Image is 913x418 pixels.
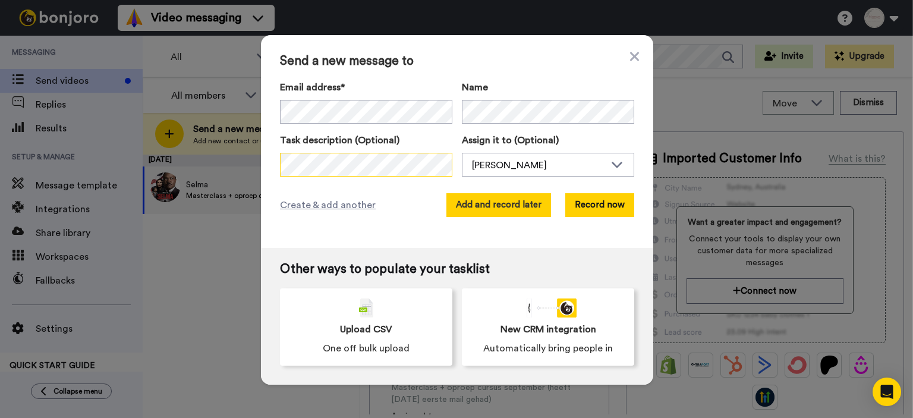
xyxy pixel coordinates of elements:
[500,322,596,337] span: New CRM integration
[472,158,605,172] div: [PERSON_NAME]
[446,193,551,217] button: Add and record later
[280,54,634,68] span: Send a new message to
[483,341,613,356] span: Automatically bring people in
[462,80,488,95] span: Name
[280,198,376,212] span: Create & add another
[565,193,634,217] button: Record now
[340,322,392,337] span: Upload CSV
[520,298,577,318] div: animation
[873,378,901,406] div: Open Intercom Messenger
[323,341,410,356] span: One off bulk upload
[280,80,452,95] label: Email address*
[462,133,634,147] label: Assign it to (Optional)
[280,133,452,147] label: Task description (Optional)
[359,298,373,318] img: csv-grey.png
[280,262,634,276] span: Other ways to populate your tasklist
